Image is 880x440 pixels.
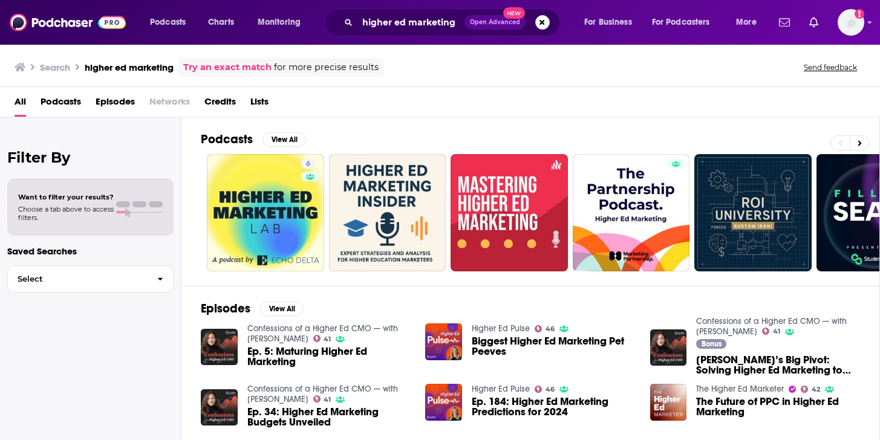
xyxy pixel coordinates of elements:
a: 41 [313,395,331,403]
span: Select [8,275,148,283]
button: Open AdvancedNew [464,15,526,30]
span: 46 [546,387,555,392]
span: More [736,14,757,31]
span: Networks [149,92,190,117]
a: Confessions of a Higher Ed CMO — with Jaime Hunt [247,323,398,344]
img: The Future of PPC in Higher Ed Marketing [650,384,687,421]
img: Ep. 184: Higher Ed Marketing Predictions for 2024 [425,384,462,421]
a: Jaime’s Big Pivot: Solving Higher Ed Marketing to Save Higher Ed [696,355,860,375]
button: Show profile menu [838,9,864,36]
a: Show notifications dropdown [774,12,795,33]
span: Charts [208,14,234,31]
img: User Profile [838,9,864,36]
a: Ep. 5: Maturing Higher Ed Marketing [247,346,411,367]
a: The Higher Ed Marketer [696,384,784,394]
a: 6 [301,159,315,169]
span: Choose a tab above to access filters. [18,205,114,222]
a: Ep. 184: Higher Ed Marketing Predictions for 2024 [472,396,636,417]
button: open menu [728,13,772,32]
h2: Filter By [7,149,174,166]
a: Confessions of a Higher Ed CMO — with Jaime Hunt [696,316,847,337]
span: New [503,7,525,19]
h2: Episodes [201,301,250,316]
a: Ep. 34: Higher Ed Marketing Budgets Unveiled [247,407,411,427]
a: 46 [535,325,555,332]
button: open menu [644,13,728,32]
a: Charts [200,13,241,32]
span: 41 [324,337,331,342]
img: Biggest Higher Ed Marketing Pet Peeves [425,323,462,360]
a: 41 [762,328,780,335]
button: Send feedback [800,62,861,73]
img: Jaime’s Big Pivot: Solving Higher Ed Marketing to Save Higher Ed [650,329,687,366]
h3: higher ed marketing [85,62,174,73]
a: Try an exact match [183,60,272,74]
span: 41 [773,329,780,334]
img: Ep. 34: Higher Ed Marketing Budgets Unveiled [201,389,238,426]
p: Saved Searches [7,245,174,257]
span: 42 [812,387,820,392]
img: Podchaser - Follow, Share and Rate Podcasts [10,11,126,34]
button: open menu [576,13,647,32]
span: [PERSON_NAME]’s Big Pivot: Solving Higher Ed Marketing to Save Higher Ed [696,355,860,375]
a: Higher Ed Pulse [472,323,530,334]
span: For Business [584,14,632,31]
a: 41 [313,335,331,342]
a: 42 [801,386,820,393]
a: Credits [204,92,236,117]
button: Select [7,265,174,293]
span: 41 [324,397,331,403]
a: All [15,92,26,117]
a: EpisodesView All [201,301,304,316]
span: Podcasts [150,14,186,31]
svg: Add a profile image [855,9,864,19]
a: Biggest Higher Ed Marketing Pet Peeves [472,336,636,357]
span: Logged in as systemsteam [838,9,864,36]
span: Monitoring [258,14,301,31]
input: Search podcasts, credits, & more... [357,13,464,32]
button: open menu [249,13,316,32]
span: Bonus [702,340,722,348]
div: Search podcasts, credits, & more... [336,8,572,36]
a: Podcasts [41,92,81,117]
span: for more precise results [274,60,379,74]
a: 6 [207,154,324,271]
a: PodcastsView All [201,132,306,147]
a: Confessions of a Higher Ed CMO — with Jaime Hunt [247,384,398,404]
button: open menu [142,13,201,32]
a: Show notifications dropdown [804,12,823,33]
h2: Podcasts [201,132,253,147]
button: View All [260,302,304,316]
h3: Search [40,62,70,73]
span: 6 [306,158,310,170]
img: Ep. 5: Maturing Higher Ed Marketing [201,329,238,366]
a: Higher Ed Pulse [472,384,530,394]
a: Episodes [96,92,135,117]
a: Lists [250,92,269,117]
span: Open Advanced [470,19,520,25]
a: 46 [535,386,555,393]
button: View All [262,132,306,147]
span: For Podcasters [652,14,710,31]
a: The Future of PPC in Higher Ed Marketing [696,396,860,417]
span: Want to filter your results? [18,193,114,201]
span: 46 [546,326,555,332]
